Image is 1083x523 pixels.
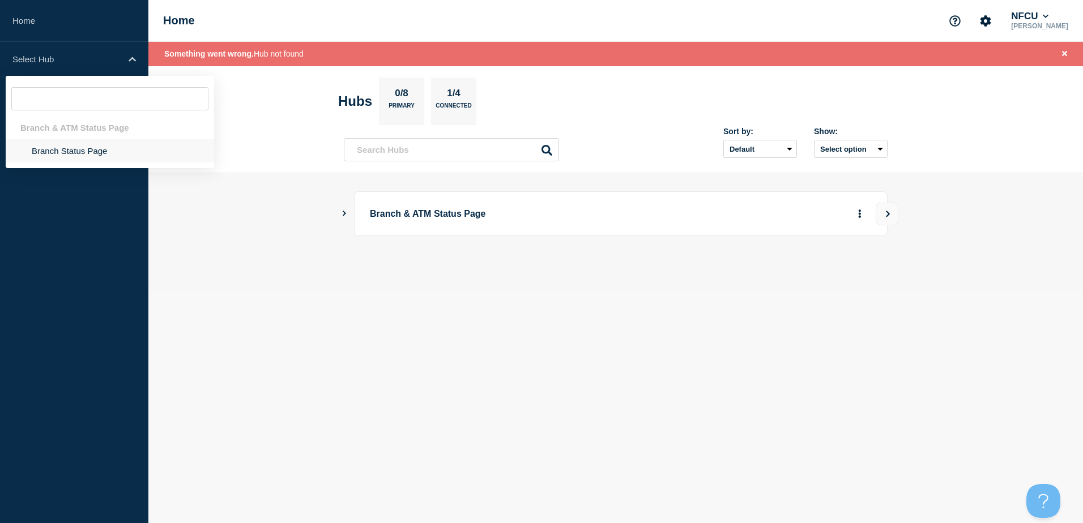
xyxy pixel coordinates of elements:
div: Branch & ATM Status Page [6,116,214,139]
h1: Home [163,14,195,27]
p: 0/8 [391,88,413,102]
button: Close banner [1058,48,1072,61]
iframe: Help Scout Beacon - Open [1026,484,1060,518]
input: Search Hubs [344,138,559,161]
p: Connected [436,102,471,114]
h2: Hubs [338,93,372,109]
button: Account settings [974,9,997,33]
div: Show: [814,127,888,136]
select: Sort by [723,140,797,158]
button: Select option [814,140,888,158]
p: Primary [389,102,415,114]
button: Support [943,9,967,33]
span: Hub not found [164,49,304,58]
button: Show Connected Hubs [342,209,347,218]
button: View [876,203,898,225]
button: More actions [852,203,867,224]
p: [PERSON_NAME] [1009,22,1071,30]
p: Select Hub [12,54,121,64]
span: Something went wrong. [164,49,254,58]
p: 1/4 [443,88,465,102]
p: Branch & ATM Status Page [370,203,683,224]
div: Sort by: [723,127,797,136]
button: NFCU [1009,11,1051,22]
li: Branch Status Page [6,139,214,162]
